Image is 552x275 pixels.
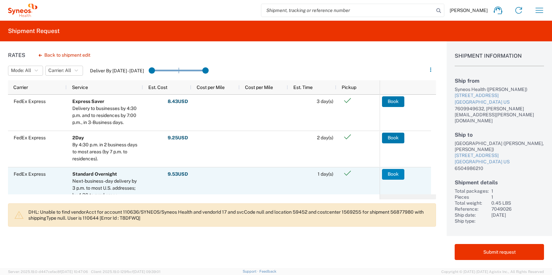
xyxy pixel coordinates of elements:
[491,212,544,218] div: [DATE]
[491,206,544,212] div: 7049026
[45,66,83,76] button: Carrier: All
[259,269,276,273] a: Feedback
[382,96,404,107] button: Book
[14,135,46,140] span: FedEx Express
[317,99,333,104] span: 3 day(s)
[455,106,544,124] div: 7609949632, [PERSON_NAME][EMAIL_ADDRESS][PERSON_NAME][DOMAIN_NAME]
[8,270,88,274] span: Server: 2025.19.0-d447cefac8f
[491,194,544,200] div: 1
[8,27,60,35] h2: Shipment Request
[91,270,160,274] span: Client: 2025.19.0-129fbcf
[148,85,167,90] span: Est. Cost
[491,188,544,194] div: 1
[133,270,160,274] span: [DATE] 09:39:01
[168,98,188,105] strong: 8.43 USD
[90,68,144,74] label: Deliver By [DATE] - [DATE]
[243,269,259,273] a: Support
[455,179,544,186] h2: Shipment details
[455,53,544,66] h1: Shipment Information
[11,67,31,74] span: Mode: All
[72,171,117,177] b: Standard Overnight
[455,152,544,165] a: [STREET_ADDRESS][GEOGRAPHIC_DATA] US
[455,206,489,212] div: Reference:
[455,152,544,159] div: [STREET_ADDRESS]
[382,133,404,143] button: Book
[382,169,404,180] button: Book
[72,141,140,162] div: By 4:30 p.m. in 2 business days to most areas (by 7 p.m. to residences).
[455,99,544,106] div: [GEOGRAPHIC_DATA] US
[293,85,313,90] span: Est. Time
[450,7,488,13] span: [PERSON_NAME]
[455,194,489,200] div: Pieces
[455,86,544,92] div: Syneos Health ([PERSON_NAME])
[72,105,140,126] div: Delivery to businesses by 4:30 p.m. and to residences by 7:00 p.m., in 3-Business days.
[167,133,188,143] button: 9.25USD
[455,212,489,218] div: Ship date:
[48,67,71,74] span: Carrier: All
[455,159,544,165] div: [GEOGRAPHIC_DATA] US
[72,99,104,104] b: Express Saver
[72,178,140,199] div: Next-business-day delivery by 3 p.m. to most U.S. addresses; by 4:30 to rural areas.
[167,96,188,107] button: 8.43USD
[13,85,28,90] span: Carrier
[317,135,333,140] span: 2 day(s)
[455,165,544,171] div: 6504986210
[455,92,544,99] div: [STREET_ADDRESS]
[168,135,188,141] strong: 9.25 USD
[455,132,544,138] h2: Ship to
[14,171,46,177] span: FedEx Express
[318,171,333,177] span: 1 day(s)
[8,66,43,76] button: Mode: All
[245,85,273,90] span: Cost per Mile
[455,244,544,260] button: Submit request
[72,135,84,140] b: 2Day
[28,209,430,221] p: DHL: Unable to find vendorAcct for account 110636/SYNEOS/Syneos Health and vendorId 17 and svcCod...
[33,49,96,61] button: Back to shipment edit
[72,85,88,90] span: Service
[491,200,544,206] div: 0.45 LBS
[455,188,489,194] div: Total packages:
[8,52,25,58] h1: Rates
[455,140,544,152] div: [GEOGRAPHIC_DATA] ([PERSON_NAME], [PERSON_NAME])
[197,85,225,90] span: Cost per Mile
[14,99,46,104] span: FedEx Express
[455,78,544,84] h2: Ship from
[261,4,434,17] input: Shipment, tracking or reference number
[455,92,544,105] a: [STREET_ADDRESS][GEOGRAPHIC_DATA] US
[455,200,489,206] div: Total weight:
[168,171,188,177] strong: 9.53 USD
[342,85,356,90] span: Pickup
[61,270,88,274] span: [DATE] 10:47:06
[167,169,188,180] button: 9.53USD
[441,269,544,275] span: Copyright © [DATE]-[DATE] Agistix Inc., All Rights Reserved
[455,218,489,224] div: Ship type:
